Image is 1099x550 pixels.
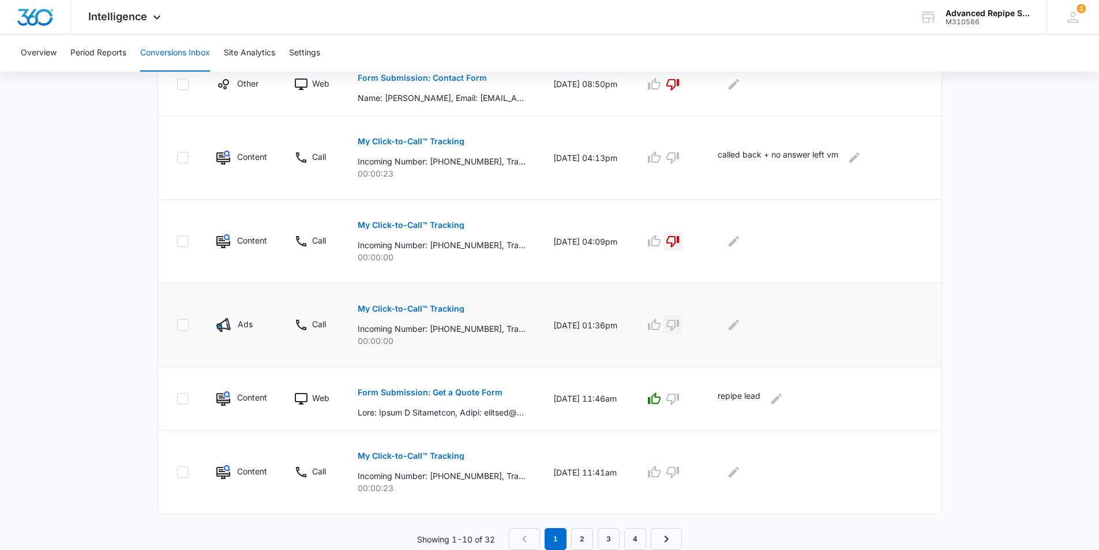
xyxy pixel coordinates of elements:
[237,465,267,477] p: Content
[358,137,464,145] p: My Click-to-Call™ Tracking
[358,221,464,229] p: My Click-to-Call™ Tracking
[358,92,526,104] p: Name: [PERSON_NAME], Email: [EMAIL_ADDRESS][DOMAIN_NAME], Phone: [PHONE_NUMBER], What can we help...
[358,452,464,460] p: My Click-to-Call™ Tracking
[725,463,743,481] button: Edit Comments
[651,528,682,550] a: Next Page
[312,392,329,404] p: Web
[224,35,275,72] button: Site Analytics
[718,390,760,408] p: repipe lead
[417,533,495,545] p: Showing 1-10 of 32
[358,64,487,92] button: Form Submission: Contact Form
[237,77,258,89] p: Other
[545,528,567,550] em: 1
[237,151,267,163] p: Content
[88,10,147,23] span: Intelligence
[539,367,631,431] td: [DATE] 11:46am
[312,77,329,89] p: Web
[358,128,464,155] button: My Click-to-Call™ Tracking
[358,482,526,494] p: 00:00:23
[358,379,502,406] button: Form Submission: Get a Quote Form
[539,200,631,283] td: [DATE] 04:09pm
[237,391,267,403] p: Content
[358,251,526,263] p: 00:00:00
[140,35,210,72] button: Conversions Inbox
[312,151,326,163] p: Call
[237,234,267,246] p: Content
[358,406,526,418] p: Lore: Ipsum D Sitametcon, Adipi: elitsed@doeiusmo.tem, Incid: 1301958243, Utla et dolo magnaaliqu...
[1077,4,1086,13] span: 1
[946,18,1030,26] div: account id
[21,35,57,72] button: Overview
[725,75,743,93] button: Edit Comments
[725,316,743,334] button: Edit Comments
[767,390,786,408] button: Edit Comments
[598,528,620,550] a: Page 3
[539,53,631,116] td: [DATE] 08:50pm
[289,35,320,72] button: Settings
[358,74,487,82] p: Form Submission: Contact Form
[725,232,743,250] button: Edit Comments
[539,283,631,367] td: [DATE] 01:36pm
[358,155,526,167] p: Incoming Number: [PHONE_NUMBER], Tracking Number: [PHONE_NUMBER], Ring To: [PHONE_NUMBER], Caller...
[358,239,526,251] p: Incoming Number: [PHONE_NUMBER], Tracking Number: [PHONE_NUMBER], Ring To: [PHONE_NUMBER], Caller...
[718,148,838,167] p: called back + no answer left vm
[624,528,646,550] a: Page 4
[358,305,464,313] p: My Click-to-Call™ Tracking
[539,431,631,514] td: [DATE] 11:41am
[312,318,326,330] p: Call
[1077,4,1086,13] div: notifications count
[358,470,526,482] p: Incoming Number: [PHONE_NUMBER], Tracking Number: [PHONE_NUMBER], Ring To: [PHONE_NUMBER], Caller...
[845,148,864,167] button: Edit Comments
[358,335,526,347] p: 00:00:00
[509,528,682,550] nav: Pagination
[238,318,253,330] p: Ads
[358,211,464,239] button: My Click-to-Call™ Tracking
[358,167,526,179] p: 00:00:23
[312,465,326,477] p: Call
[946,9,1030,18] div: account name
[358,295,464,323] button: My Click-to-Call™ Tracking
[358,323,526,335] p: Incoming Number: [PHONE_NUMBER], Tracking Number: [PHONE_NUMBER], Ring To: [PHONE_NUMBER], Caller...
[358,388,502,396] p: Form Submission: Get a Quote Form
[358,442,464,470] button: My Click-to-Call™ Tracking
[70,35,126,72] button: Period Reports
[312,234,326,246] p: Call
[571,528,593,550] a: Page 2
[539,116,631,200] td: [DATE] 04:13pm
